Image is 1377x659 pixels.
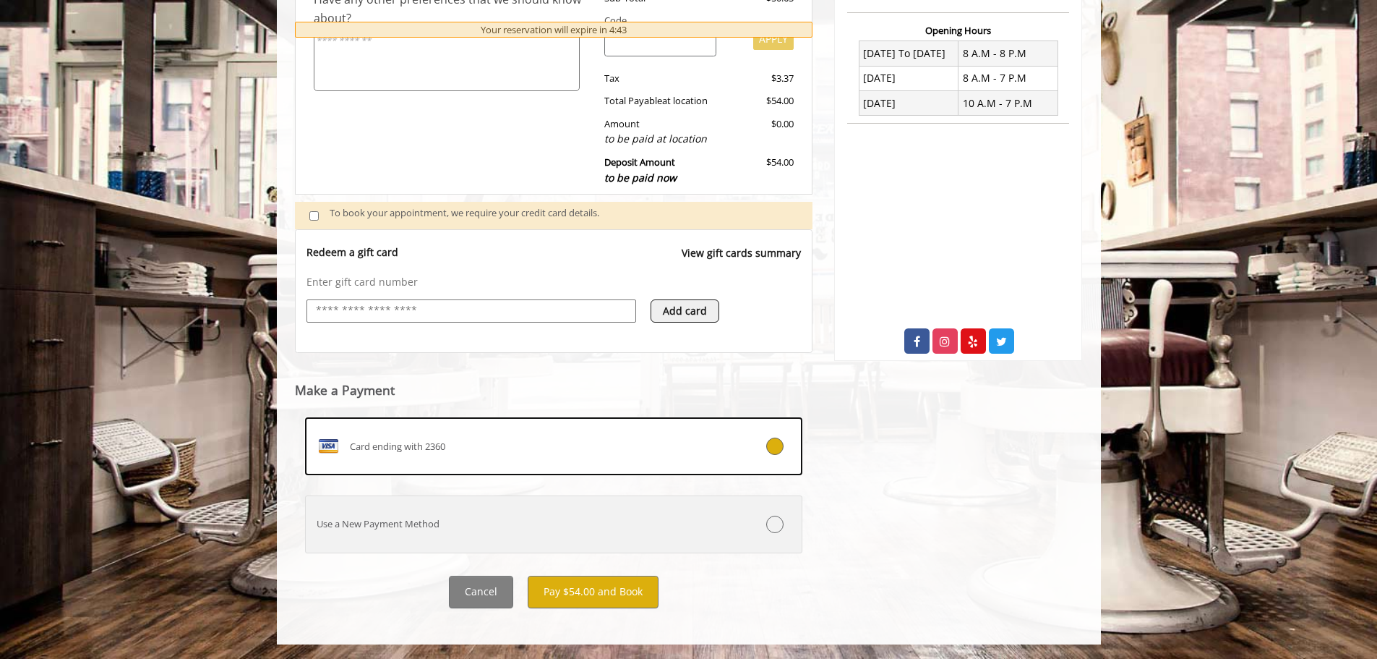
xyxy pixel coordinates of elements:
button: APPLY [753,30,794,50]
span: to be paid now [604,171,677,184]
div: $0.00 [727,116,794,148]
p: Redeem a gift card [306,245,398,260]
label: Use a New Payment Method [305,496,803,553]
button: Cancel [449,576,513,608]
div: Code [593,13,794,28]
td: 8 A.M - 7 P.M [958,66,1058,90]
div: $54.00 [727,93,794,109]
div: Use a New Payment Method [306,516,719,532]
div: to be paid at location [604,131,716,147]
span: at location [662,94,708,107]
div: $54.00 [727,155,794,186]
div: $3.37 [727,71,794,86]
p: Enter gift card number [306,275,802,289]
td: [DATE] [859,66,958,90]
div: To book your appointment, we require your credit card details. [330,205,798,225]
img: VISA [317,435,340,458]
button: Add card [651,299,719,323]
td: [DATE] To [DATE] [859,41,958,66]
button: Pay $54.00 and Book [528,576,659,608]
a: View gift cards summary [682,245,801,275]
span: Card ending with 2360 [350,439,445,454]
div: Tax [593,71,727,86]
h3: Opening Hours [847,25,1069,35]
div: Amount [593,116,727,148]
b: Deposit Amount [604,156,677,184]
td: 8 A.M - 8 P.M [958,41,1058,66]
div: Total Payable [593,93,727,109]
td: 10 A.M - 7 P.M [958,91,1058,116]
td: [DATE] [859,91,958,116]
div: Your reservation will expire in 4:43 [295,22,813,38]
label: Make a Payment [295,383,395,397]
